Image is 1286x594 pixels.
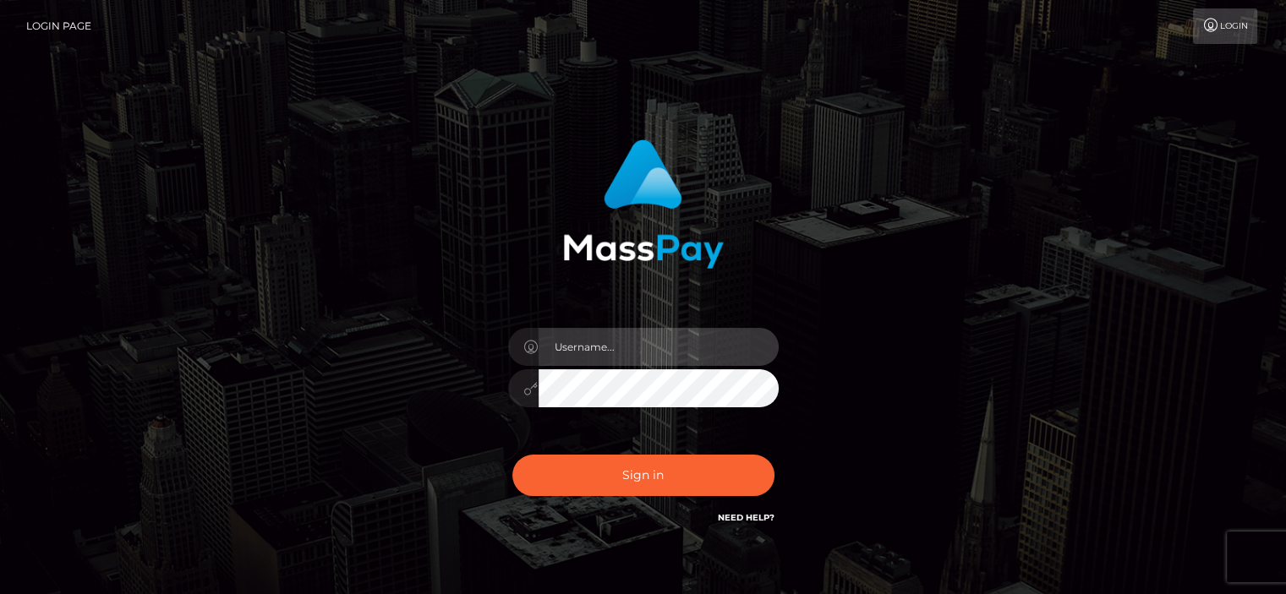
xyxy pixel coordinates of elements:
a: Login Page [26,8,91,44]
input: Username... [539,328,779,366]
a: Login [1193,8,1257,44]
button: Sign in [512,455,774,496]
img: MassPay Login [563,139,724,269]
a: Need Help? [718,512,774,523]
